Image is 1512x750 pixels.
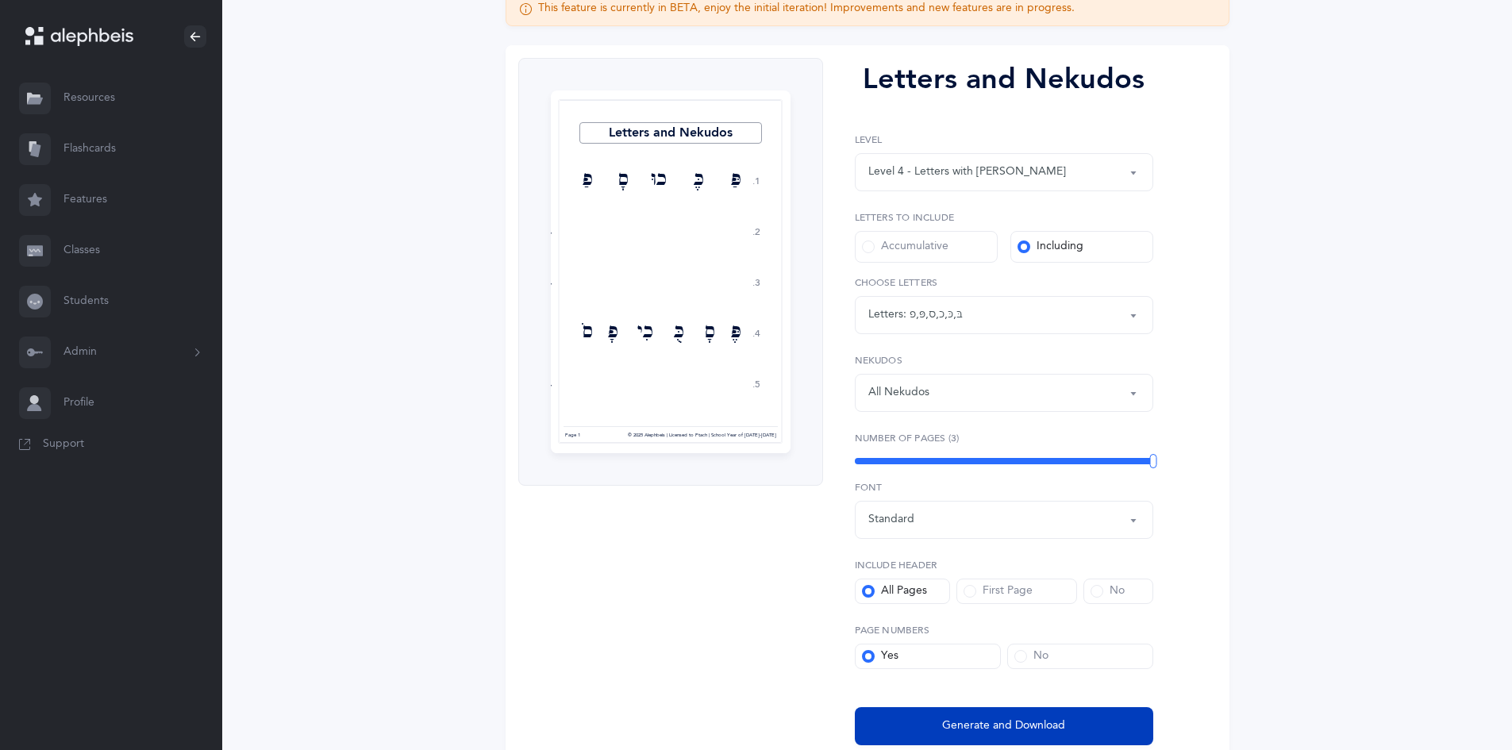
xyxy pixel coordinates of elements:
div: Standard [868,511,914,528]
label: Choose letters [855,275,1153,290]
label: Include Header [855,558,1153,572]
div: First Page [964,583,1033,599]
span: Generate and Download [942,717,1065,734]
div: No [1014,648,1048,664]
label: Nekudos [855,353,1153,367]
label: Page Numbers [855,623,1153,637]
button: All Nekudos [855,374,1153,412]
label: Letters to include [855,210,1153,225]
div: Letters: [868,306,910,323]
div: Yes [862,648,898,664]
span: Support [43,437,84,452]
div: Including [1018,239,1083,255]
button: Generate and Download [855,707,1153,745]
div: Letters and Nekudos [855,58,1153,101]
div: All Pages [862,583,927,599]
button: Level 4 - Letters with Nekudos [855,153,1153,191]
div: No [1091,583,1125,599]
label: Number of Pages (3) [855,431,1153,445]
div: This feature is currently in BETA, enjoy the initial iteration! Improvements and new features are... [538,1,1075,17]
div: All Nekudos [868,384,929,401]
div: בּ , כּ , כ , ס , פּ , פ [910,306,963,323]
button: בּ, כּ, כ, ס, פּ, פ [855,296,1153,334]
label: Level [855,133,1153,147]
div: Accumulative [862,239,948,255]
button: Standard [855,501,1153,539]
div: Level 4 - Letters with [PERSON_NAME] [868,163,1066,180]
label: Font [855,480,1153,494]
